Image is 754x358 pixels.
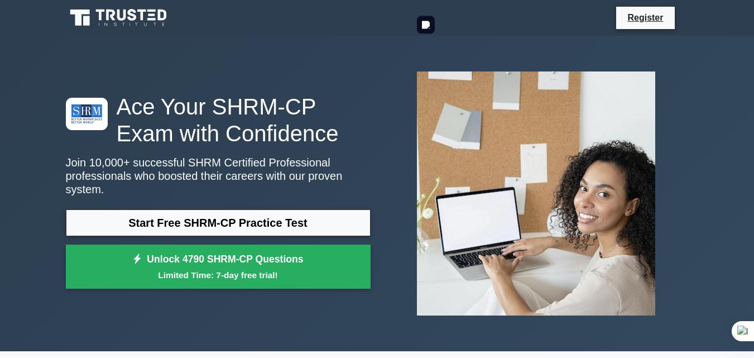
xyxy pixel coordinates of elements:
[66,156,371,196] p: Join 10,000+ successful SHRM Certified Professional professionals who boosted their careers with ...
[66,245,371,289] a: Unlock 4790 SHRM-CP QuestionsLimited Time: 7-day free trial!
[621,11,670,25] a: Register
[80,269,357,281] small: Limited Time: 7-day free trial!
[66,93,371,147] h1: Ace Your SHRM-CP Exam with Confidence
[66,209,371,236] a: Start Free SHRM-CP Practice Test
